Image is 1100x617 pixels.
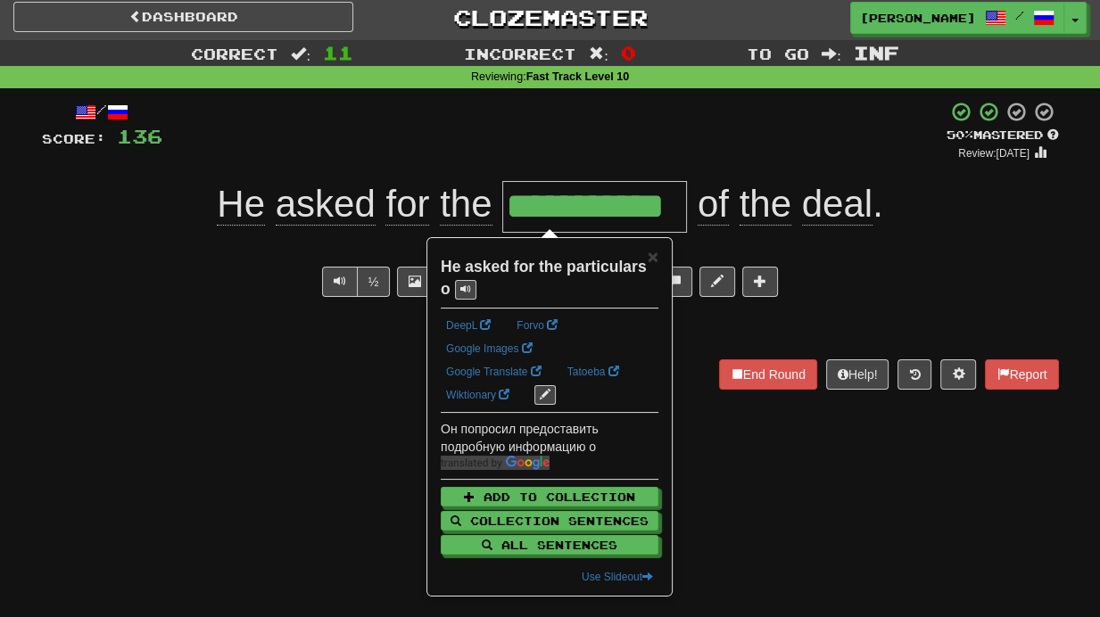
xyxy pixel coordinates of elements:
button: Help! [826,359,889,390]
div: Text-to-speech controls [318,267,391,297]
span: of [698,183,729,226]
span: 0 [621,42,636,63]
button: edit links [534,385,556,405]
a: Tatoeba [562,362,624,382]
span: : [291,46,310,62]
span: To go [747,45,809,62]
button: End Round [719,359,817,390]
span: [PERSON_NAME] [860,10,976,26]
button: Report [985,359,1058,390]
button: All Sentences [441,535,658,555]
a: Forvo [511,316,563,335]
span: × [648,246,658,267]
img: Color short [441,456,550,470]
strong: Fast Track Level 10 [526,70,630,83]
span: deal [802,183,873,226]
button: Play sentence audio (ctl+space) [322,267,358,297]
a: Google Translate [441,362,547,382]
button: Add to collection (alt+a) [742,267,778,297]
button: Close [648,247,658,266]
div: Он попросил узнать подробности сделки. [42,240,1059,258]
span: 50 % [947,128,973,142]
span: 136 [117,125,162,147]
div: Mastered [947,128,1059,144]
span: Score: [42,131,106,146]
span: . [687,183,883,226]
button: Edit sentence (alt+d) [699,267,735,297]
button: Round history (alt+y) [897,359,931,390]
span: 11 [323,42,353,63]
span: He [217,183,265,226]
button: Use Slideout [576,567,658,587]
div: Он попросил предоставить подробную информацию о [441,420,658,456]
div: / [42,101,162,123]
span: the [740,183,791,226]
a: Clozemaster [380,2,720,33]
a: DeepL [441,316,496,335]
button: Add to Collection [441,487,658,506]
span: asked [276,183,376,226]
button: ½ [357,267,391,297]
a: Dashboard [13,2,353,32]
small: Review: [DATE] [958,147,1030,160]
span: Correct [191,45,278,62]
a: Wiktionary [441,385,515,405]
span: Inf [854,42,899,63]
span: : [822,46,841,62]
span: : [589,46,608,62]
span: for [385,183,429,226]
a: Google Images [441,339,538,358]
span: Incorrect [464,45,576,62]
strong: He asked for the particulars o [441,258,647,298]
span: the [440,183,492,226]
button: Collection Sentences [441,511,658,531]
button: Show image (alt+x) [397,267,433,297]
button: Discuss sentence (alt+u) [657,267,692,297]
span: / [1015,9,1024,21]
a: [PERSON_NAME] / [850,2,1064,34]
